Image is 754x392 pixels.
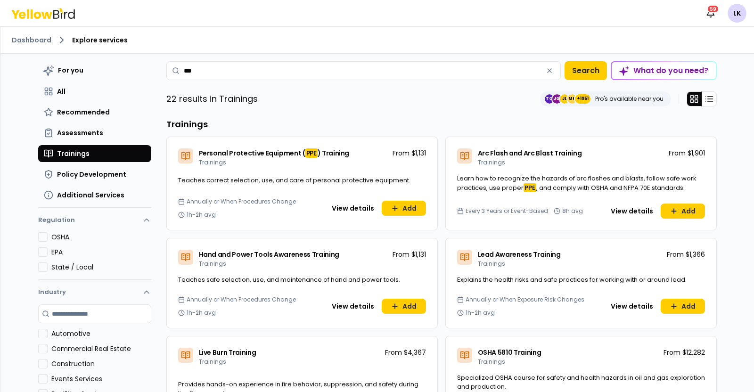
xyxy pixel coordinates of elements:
[178,176,410,185] span: Teaches correct selection, use, and care of personal protective equipment.
[478,358,505,366] span: Trainings
[38,104,151,121] button: Recommended
[326,201,380,216] button: View details
[187,211,216,219] span: 1h-2h avg
[51,344,151,353] label: Commercial Real Estate
[536,183,685,192] span: , and comply with OSHA and NFPA 70E standards.
[466,207,548,215] span: Every 3 Years or Event-Based
[38,212,151,232] button: Regulation
[457,373,705,392] span: Specialized OSHA course for safety and health hazards in oil and gas exploration and production.
[51,374,151,384] label: Events Services
[478,158,505,166] span: Trainings
[187,198,296,205] span: Annually or When Procedures Change
[661,204,705,219] button: Add
[466,309,495,317] span: 1h-2h avg
[38,124,151,141] button: Assessments
[38,83,151,100] button: All
[545,94,554,104] span: TC
[595,95,664,103] p: Pro's available near you
[382,299,426,314] button: Add
[605,299,659,314] button: View details
[199,148,305,158] span: Personal Protective Equipment (
[38,280,151,304] button: Industry
[562,207,583,215] span: 8h avg
[612,62,716,79] div: What do you need?
[57,87,66,96] span: All
[12,35,51,45] a: Dashboard
[199,358,226,366] span: Trainings
[38,187,151,204] button: Additional Services
[166,118,717,131] h3: Trainings
[51,329,151,338] label: Automotive
[57,149,90,158] span: Trainings
[51,232,151,242] label: OSHA
[199,260,226,268] span: Trainings
[57,107,110,117] span: Recommended
[187,296,296,303] span: Annually or When Procedures Change
[57,170,126,179] span: Policy Development
[38,61,151,79] button: For you
[701,4,720,23] button: 59
[51,247,151,257] label: EPA
[393,250,426,259] p: From $1,131
[38,232,151,279] div: Regulation
[385,348,426,357] p: From $4,367
[199,250,339,259] span: Hand and Power Tools Awareness Training
[318,148,350,158] span: ) Training
[51,359,151,368] label: Construction
[38,145,151,162] button: Trainings
[478,148,582,158] span: Arc Flash and Arc Blast Training
[661,299,705,314] button: Add
[664,348,705,357] p: From $12,282
[478,250,561,259] span: Lead Awareness Training
[605,204,659,219] button: View details
[466,296,584,303] span: Annually or When Exposure Risk Changes
[565,61,607,80] button: Search
[552,94,562,104] span: JG
[57,128,103,138] span: Assessments
[382,201,426,216] button: Add
[524,183,536,192] mark: PPE
[667,250,705,259] p: From $1,366
[577,94,589,104] span: +1951
[560,94,569,104] span: JL
[478,260,505,268] span: Trainings
[567,94,577,104] span: MH
[669,148,705,158] p: From $1,901
[12,34,743,46] nav: breadcrumb
[326,299,380,314] button: View details
[305,148,318,158] mark: PPE
[199,158,226,166] span: Trainings
[57,190,124,200] span: Additional Services
[728,4,746,23] span: LK
[187,309,216,317] span: 1h-2h avg
[457,174,697,192] span: Learn how to recognize the hazards of arc flashes and blasts, follow safe work practices, use proper
[611,61,717,80] button: What do you need?
[166,92,258,106] p: 22 results in Trainings
[51,262,151,272] label: State / Local
[478,348,541,357] span: OSHA 5810 Training
[72,35,128,45] span: Explore services
[393,148,426,158] p: From $1,131
[38,166,151,183] button: Policy Development
[178,275,400,284] span: Teaches safe selection, use, and maintenance of hand and power tools.
[457,275,687,284] span: Explains the health risks and safe practices for working with or around lead.
[707,5,719,13] div: 59
[199,348,256,357] span: Live Burn Training
[58,65,83,75] span: For you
